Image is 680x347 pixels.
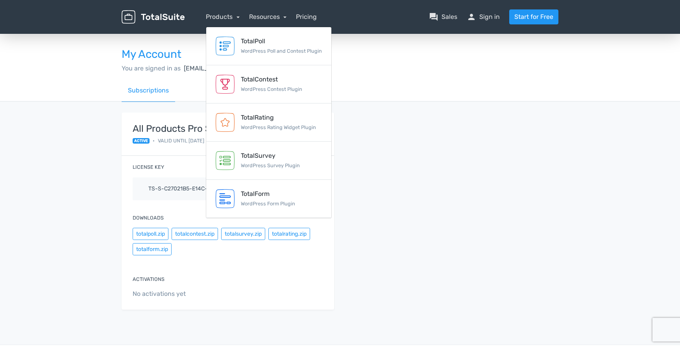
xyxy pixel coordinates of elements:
a: question_answerSales [429,12,457,22]
a: personSign in [467,12,500,22]
small: WordPress Poll and Contest Plugin [241,48,322,54]
div: TotalContest [241,75,302,84]
small: WordPress Form Plugin [241,201,295,207]
a: TotalForm WordPress Form Plugin [206,180,331,218]
small: WordPress Survey Plugin [241,162,300,168]
a: TotalSurvey WordPress Survey Plugin [206,142,331,180]
img: TotalContest [216,75,235,94]
a: Products [206,13,240,20]
label: Activations [133,275,164,283]
h3: My Account [122,48,558,61]
span: Valid until [DATE] [158,137,204,144]
small: WordPress Contest Plugin [241,86,302,92]
span: active [133,138,150,144]
a: Subscriptions [122,79,175,102]
span: No activations yet [133,289,323,299]
button: totalform.zip [133,243,172,255]
span: person [467,12,476,22]
button: totalrating.zip [268,228,310,240]
span: question_answer [429,12,438,22]
label: Downloads [133,214,164,221]
a: TotalRating WordPress Rating Widget Plugin [206,103,331,142]
button: totalpoll.zip [133,228,168,240]
a: TotalContest WordPress Contest Plugin [206,65,331,103]
span: [EMAIL_ADDRESS][DOMAIN_NAME], [184,65,292,72]
a: Pricing [296,12,317,22]
div: TotalPoll [241,37,322,46]
button: totalcontest.zip [172,228,218,240]
img: TotalForm [216,189,235,208]
img: TotalSurvey [216,151,235,170]
span: • [153,137,155,144]
img: TotalPoll [216,37,235,55]
small: WordPress Rating Widget Plugin [241,124,316,130]
div: TotalForm [241,189,295,199]
img: TotalSuite for WordPress [122,10,185,24]
a: TotalPoll WordPress Poll and Contest Plugin [206,27,331,65]
img: TotalRating [216,113,235,132]
div: TotalRating [241,113,316,122]
a: Start for Free [509,9,558,24]
div: TotalSurvey [241,151,300,161]
label: License key [133,163,164,171]
strong: All Products Pro Subscription [133,124,305,134]
a: Resources [249,13,287,20]
span: You are signed in as [122,65,181,72]
button: totalsurvey.zip [221,228,265,240]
